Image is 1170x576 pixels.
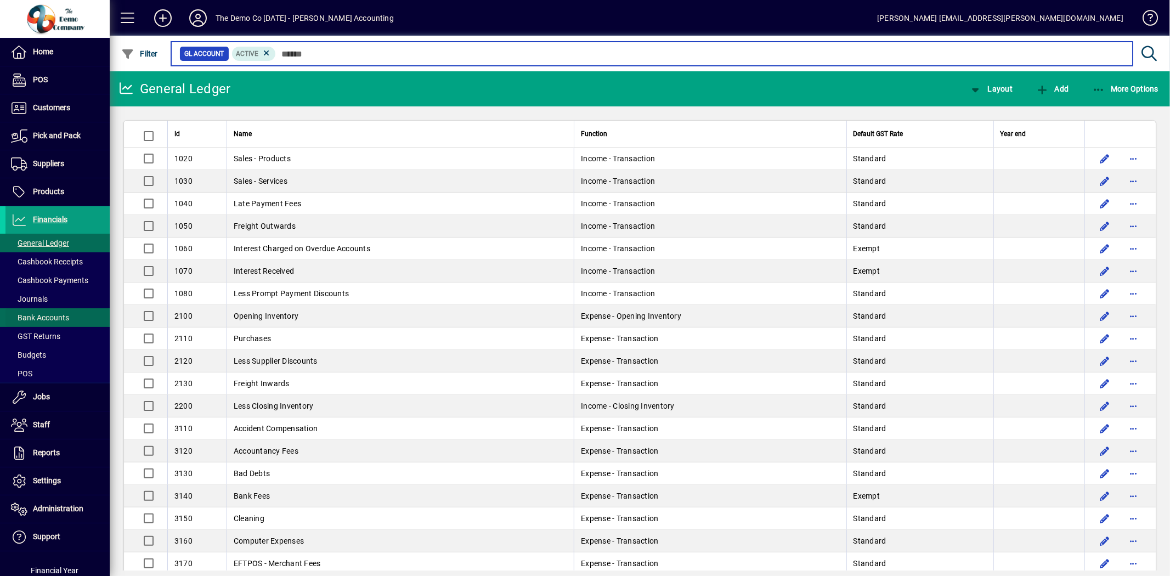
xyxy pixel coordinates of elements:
a: Budgets [5,346,110,364]
button: More options [1124,262,1142,280]
span: 1020 [174,154,193,163]
a: Staff [5,411,110,439]
span: Standard [854,537,886,545]
span: Expense - Transaction [581,514,658,523]
a: Support [5,523,110,551]
span: Accountancy Fees [234,447,298,455]
div: General Ledger [118,80,231,98]
a: GST Returns [5,327,110,346]
span: 3120 [174,447,193,455]
span: Cashbook Payments [11,276,88,285]
button: Edit [1096,172,1114,190]
span: Name [234,128,252,140]
button: More options [1124,330,1142,347]
div: [PERSON_NAME] [EMAIL_ADDRESS][PERSON_NAME][DOMAIN_NAME] [877,9,1123,27]
a: Cashbook Payments [5,271,110,290]
span: 3130 [174,469,193,478]
span: Support [33,532,60,541]
a: Suppliers [5,150,110,178]
span: Standard [854,289,886,298]
button: More options [1124,307,1142,325]
span: Add [1036,84,1069,93]
span: Financial Year [31,566,79,575]
span: Expense - Transaction [581,379,658,388]
span: Expense - Transaction [581,424,658,433]
div: The Demo Co [DATE] - [PERSON_NAME] Accounting [216,9,394,27]
span: Expense - Transaction [581,492,658,500]
app-page-header-button: View chart layout [957,79,1024,99]
span: General Ledger [11,239,69,247]
button: More options [1124,510,1142,527]
span: Bank Fees [234,492,270,500]
button: Edit [1096,510,1114,527]
span: Exempt [854,244,880,253]
a: Customers [5,94,110,122]
span: Standard [854,334,886,343]
span: Interest Received [234,267,294,275]
button: Edit [1096,532,1114,550]
button: Edit [1096,262,1114,280]
button: Edit [1096,330,1114,347]
a: Administration [5,495,110,523]
a: Bank Accounts [5,308,110,327]
button: More options [1124,555,1142,572]
span: Income - Transaction [581,244,655,253]
span: Expense - Transaction [581,447,658,455]
span: Freight Outwards [234,222,296,230]
button: More options [1124,375,1142,392]
a: Journals [5,290,110,308]
span: Standard [854,402,886,410]
span: Pick and Pack [33,131,81,140]
button: More options [1124,217,1142,235]
span: 3110 [174,424,193,433]
span: Income - Transaction [581,289,655,298]
a: Products [5,178,110,206]
span: Year end [1001,128,1026,140]
span: Jobs [33,392,50,401]
span: 1030 [174,177,193,185]
button: More options [1124,150,1142,167]
span: Standard [854,379,886,388]
span: Bank Accounts [11,313,69,322]
span: Standard [854,312,886,320]
button: More options [1124,442,1142,460]
a: Reports [5,439,110,467]
span: 3140 [174,492,193,500]
span: Id [174,128,180,140]
button: More options [1124,352,1142,370]
span: Bad Debts [234,469,270,478]
button: Edit [1096,352,1114,370]
span: Standard [854,424,886,433]
span: GL Account [184,48,224,59]
span: 2100 [174,312,193,320]
button: Edit [1096,397,1114,415]
span: Income - Transaction [581,154,655,163]
span: 2130 [174,379,193,388]
span: Customers [33,103,70,112]
div: Name [234,128,567,140]
span: Exempt [854,492,880,500]
span: Income - Transaction [581,177,655,185]
span: Layout [969,84,1013,93]
mat-chip: Activation Status: Active [232,47,276,61]
span: Less Supplier Discounts [234,357,318,365]
span: Opening Inventory [234,312,298,320]
span: Reports [33,448,60,457]
span: Financials [33,215,67,224]
a: POS [5,364,110,383]
button: More options [1124,420,1142,437]
button: More options [1124,397,1142,415]
button: More options [1124,285,1142,302]
span: Income - Transaction [581,222,655,230]
button: More options [1124,465,1142,482]
span: Default GST Rate [854,128,903,140]
span: POS [33,75,48,84]
button: Edit [1096,442,1114,460]
div: Id [174,128,220,140]
span: EFTPOS - Merchant Fees [234,559,321,568]
span: Suppliers [33,159,64,168]
span: More Options [1092,84,1159,93]
button: Filter [118,44,161,64]
button: Edit [1096,240,1114,257]
button: Edit [1096,195,1114,212]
